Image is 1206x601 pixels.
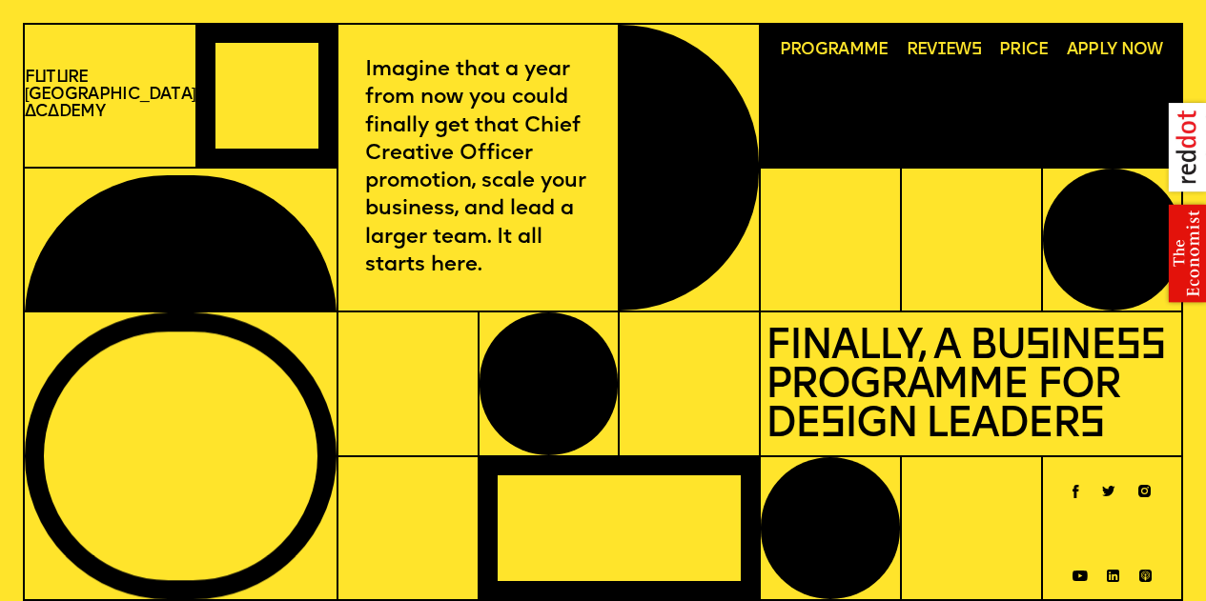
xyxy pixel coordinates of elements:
span: A [25,104,35,120]
img: reddot [1155,90,1206,204]
span: Rev ews [907,42,981,59]
p: Finally, a Business Programme for Design Leaders [766,323,1176,446]
a: Linkedin [1107,564,1119,576]
a: Facebook [1073,479,1078,492]
span: u [56,70,68,86]
span: a [48,104,58,120]
span: u [34,70,46,86]
span: Price [999,42,1049,59]
a: Spotify [1139,564,1152,576]
a: Future[GEOGRAPHIC_DATA]Academy [25,70,196,122]
img: the economist [1155,197,1206,311]
span: i [937,42,946,58]
p: Imagine that a year from now you could finally get that Chief Creative Officer promotion, scale y... [365,56,591,279]
span: Programme [780,42,889,59]
p: F t re [GEOGRAPHIC_DATA] c demy [25,70,196,122]
a: Instagram [1138,479,1151,491]
span: Apply now [1067,42,1163,59]
a: Twitter [1102,479,1115,490]
a: Youtube [1073,564,1088,574]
